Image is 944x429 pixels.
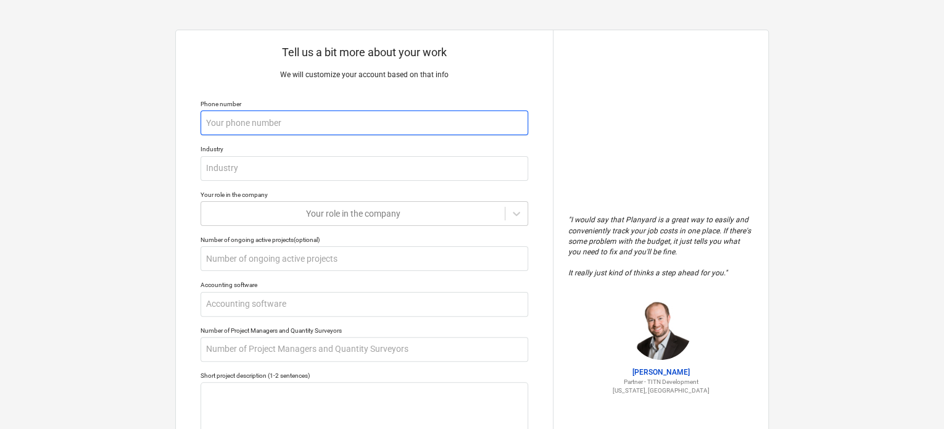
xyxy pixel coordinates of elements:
div: Number of Project Managers and Quantity Surveyors [201,327,528,335]
p: [PERSON_NAME] [568,367,753,378]
p: We will customize your account based on that info [201,70,528,80]
input: Industry [201,156,528,181]
p: " I would say that Planyard is a great way to easily and conveniently track your job costs in one... [568,215,753,278]
div: Number of ongoing active projects (optional) [201,236,528,244]
input: Accounting software [201,292,528,317]
iframe: Chat Widget [882,370,944,429]
p: Tell us a bit more about your work [201,45,528,60]
div: Your role in the company [201,191,528,199]
div: Accounting software [201,281,528,289]
input: Number of Project Managers and Quantity Surveyors [201,337,528,362]
input: Your phone number [201,110,528,135]
img: Jordan Cohen [630,298,692,360]
div: Short project description (1-2 sentences) [201,372,528,380]
div: Industry [201,145,528,153]
p: [US_STATE], [GEOGRAPHIC_DATA] [568,386,753,394]
input: Number of ongoing active projects [201,246,528,271]
p: Partner - TITN Development [568,378,753,386]
div: Phone number [201,100,528,108]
